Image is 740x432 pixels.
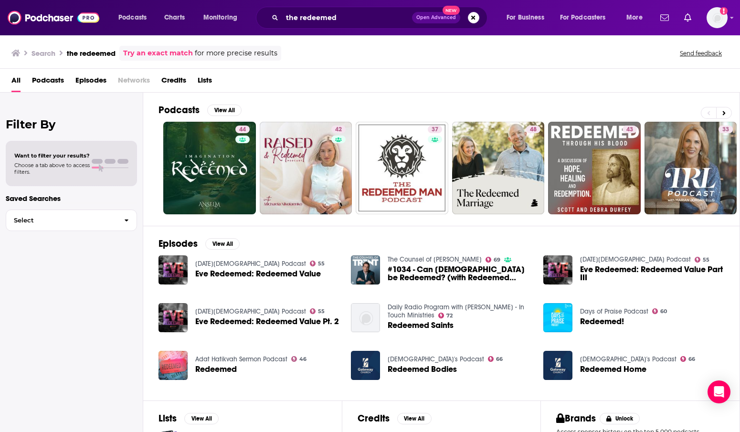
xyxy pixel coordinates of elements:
a: Charts [158,10,190,25]
a: 55 [310,261,325,266]
span: For Podcasters [560,11,606,24]
span: Open Advanced [416,15,456,20]
a: Daily Radio Program with Charles Stanley - In Touch Ministries [388,303,524,319]
span: New [443,6,460,15]
img: User Profile [707,7,728,28]
a: PodcastsView All [159,104,242,116]
a: Redeemed Saints [388,321,454,329]
button: Unlock [600,413,640,424]
a: 44 [235,126,250,133]
h3: the redeemed [67,49,116,58]
button: View All [397,413,432,424]
a: EpisodesView All [159,238,240,250]
a: Podcasts [32,73,64,92]
a: 72 [438,313,453,318]
a: Eve Redeemed: Redeemed Value Part III [580,265,724,282]
span: Want to filter your results? [14,152,90,159]
span: 66 [688,357,695,361]
h2: Credits [358,412,390,424]
a: Adat Hatikvah Sermon Podcast [195,355,287,363]
img: Redeemed Saints [351,303,380,332]
a: Epiphany Fellowship Church Podcast [195,260,306,268]
span: For Business [507,11,544,24]
a: 42 [331,126,346,133]
button: View All [207,105,242,116]
a: 43 [623,126,637,133]
h2: Brands [556,412,596,424]
button: View All [205,238,240,250]
a: 33 [719,126,733,133]
div: Search podcasts, credits, & more... [265,7,497,29]
span: 66 [496,357,503,361]
span: Podcasts [118,11,147,24]
a: Redeemed Home [580,365,646,373]
a: 37 [356,122,448,214]
a: Epiphany Fellowship Church Podcast [580,255,691,263]
a: Gateway Church's Podcast [580,355,677,363]
span: 55 [318,262,325,266]
a: 66 [488,356,503,362]
a: Redeemed! [580,317,624,326]
a: 46 [291,356,307,362]
a: 48 [452,122,545,214]
img: Redeemed Bodies [351,351,380,380]
a: 44 [163,122,256,214]
a: #1034 - Can Protestantism be Redeemed? (with Redeemed Zoomer) [351,255,380,284]
span: Select [6,217,116,223]
a: Try an exact match [123,48,193,59]
img: Redeemed Home [543,351,572,380]
h2: Episodes [159,238,198,250]
span: 72 [446,314,453,318]
a: Redeemed Bodies [388,365,457,373]
img: Podchaser - Follow, Share and Rate Podcasts [8,9,99,27]
span: 55 [318,309,325,314]
span: Choose a tab above to access filters. [14,162,90,175]
a: Show notifications dropdown [656,10,673,26]
a: 55 [695,257,710,263]
span: 60 [660,309,667,314]
a: Credits [161,73,186,92]
span: #1034 - Can [DEMOGRAPHIC_DATA] be Redeemed? (with Redeemed Zoomer) [388,265,532,282]
span: 55 [703,258,709,262]
span: 37 [432,125,438,135]
svg: Add a profile image [720,7,728,15]
a: Redeemed [195,365,237,373]
a: Eve Redeemed: Redeemed Value Pt. 2 [159,303,188,332]
img: Eve Redeemed: Redeemed Value [159,255,188,284]
button: open menu [554,10,620,25]
span: Monitoring [203,11,237,24]
h2: Filter By [6,117,137,131]
span: 33 [722,125,729,135]
a: 42 [260,122,352,214]
span: 48 [530,125,537,135]
a: ListsView All [159,412,219,424]
button: open menu [112,10,159,25]
img: Eve Redeemed: Redeemed Value Part III [543,255,572,284]
p: Saved Searches [6,194,137,203]
a: Redeemed! [543,303,572,332]
a: 55 [310,308,325,314]
div: Open Intercom Messenger [708,380,730,403]
a: Redeemed [159,351,188,380]
button: View All [184,413,219,424]
a: All [11,73,21,92]
a: CreditsView All [358,412,432,424]
span: 42 [335,125,342,135]
span: More [626,11,643,24]
span: for more precise results [195,48,277,59]
a: 37 [428,126,442,133]
span: Eve Redeemed: Redeemed Value Pt. 2 [195,317,339,326]
a: 69 [486,257,501,263]
span: Networks [118,73,150,92]
a: Show notifications dropdown [680,10,695,26]
a: Lists [198,73,212,92]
